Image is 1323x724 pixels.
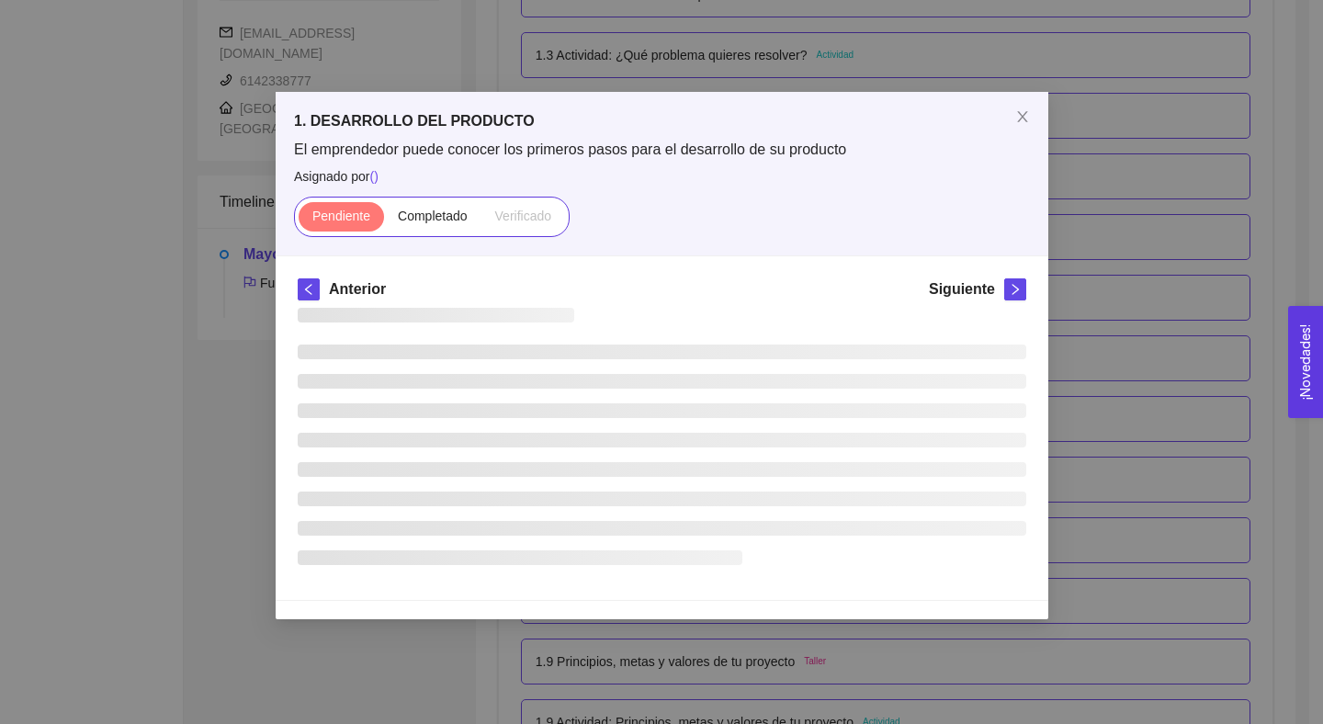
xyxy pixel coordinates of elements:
span: Pendiente [311,209,369,223]
span: right [1005,283,1025,296]
span: Verificado [494,209,550,223]
h5: Anterior [329,278,386,300]
button: left [298,278,320,300]
button: right [1004,278,1026,300]
span: Completado [398,209,468,223]
span: left [299,283,319,296]
span: ( ) [369,169,378,184]
span: close [1015,109,1030,124]
span: El emprendedor puede conocer los primeros pasos para el desarrollo de su producto [294,140,1030,160]
span: Asignado por [294,166,1030,187]
h5: 1. DESARROLLO DEL PRODUCTO [294,110,1030,132]
button: Close [997,92,1048,143]
button: Open Feedback Widget [1288,306,1323,418]
h5: Siguiente [928,278,994,300]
